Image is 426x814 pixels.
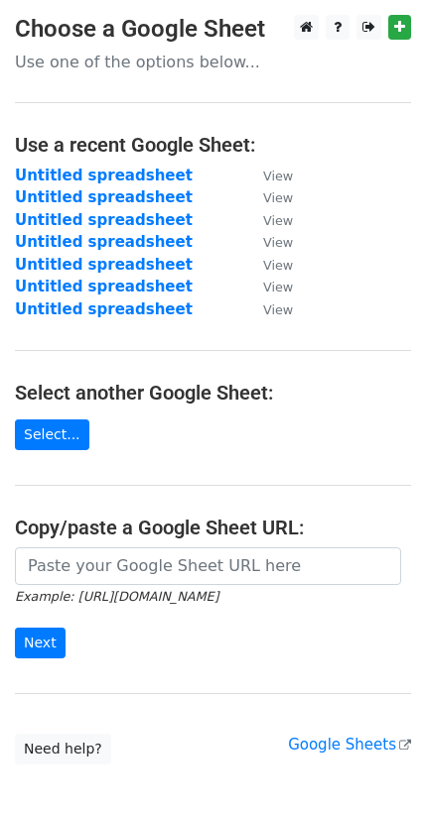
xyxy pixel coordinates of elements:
[263,213,293,228] small: View
[15,15,411,44] h3: Choose a Google Sheet
[15,589,218,604] small: Example: [URL][DOMAIN_NAME]
[15,516,411,539] h4: Copy/paste a Google Sheet URL:
[15,52,411,72] p: Use one of the options below...
[263,235,293,250] small: View
[243,188,293,206] a: View
[243,211,293,229] a: View
[15,419,89,450] a: Select...
[288,736,411,754] a: Google Sheets
[243,233,293,251] a: View
[15,211,193,229] a: Untitled spreadsheet
[15,133,411,157] h4: Use a recent Google Sheet:
[243,167,293,184] a: View
[15,628,66,658] input: Next
[15,278,193,295] a: Untitled spreadsheet
[263,169,293,183] small: View
[15,233,193,251] a: Untitled spreadsheet
[15,547,401,585] input: Paste your Google Sheet URL here
[243,256,293,274] a: View
[263,302,293,317] small: View
[243,300,293,318] a: View
[15,734,111,764] a: Need help?
[15,256,193,274] a: Untitled spreadsheet
[243,278,293,295] a: View
[15,300,193,318] a: Untitled spreadsheet
[15,381,411,405] h4: Select another Google Sheet:
[263,258,293,273] small: View
[263,190,293,205] small: View
[15,188,193,206] a: Untitled spreadsheet
[15,167,193,184] a: Untitled spreadsheet
[263,280,293,294] small: View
